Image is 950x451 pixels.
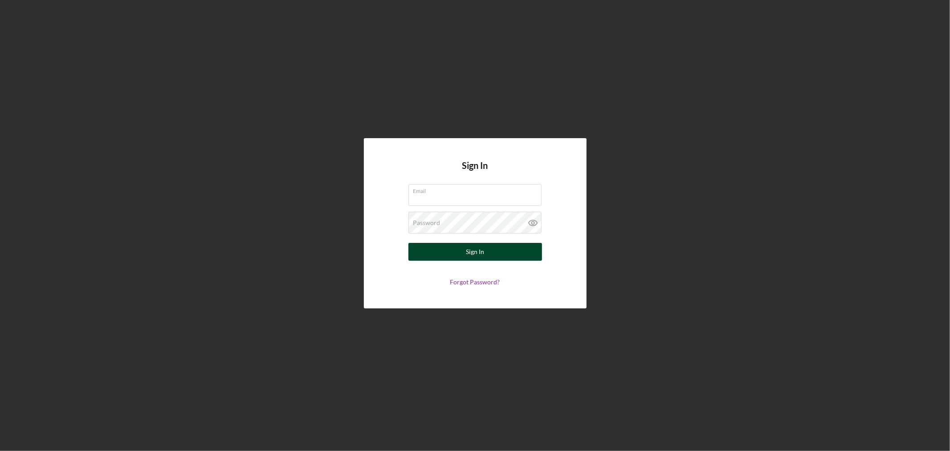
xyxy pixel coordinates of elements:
h4: Sign In [462,160,488,184]
button: Sign In [408,243,542,261]
label: Email [413,184,542,194]
a: Forgot Password? [450,278,500,286]
label: Password [413,219,440,226]
div: Sign In [466,243,484,261]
